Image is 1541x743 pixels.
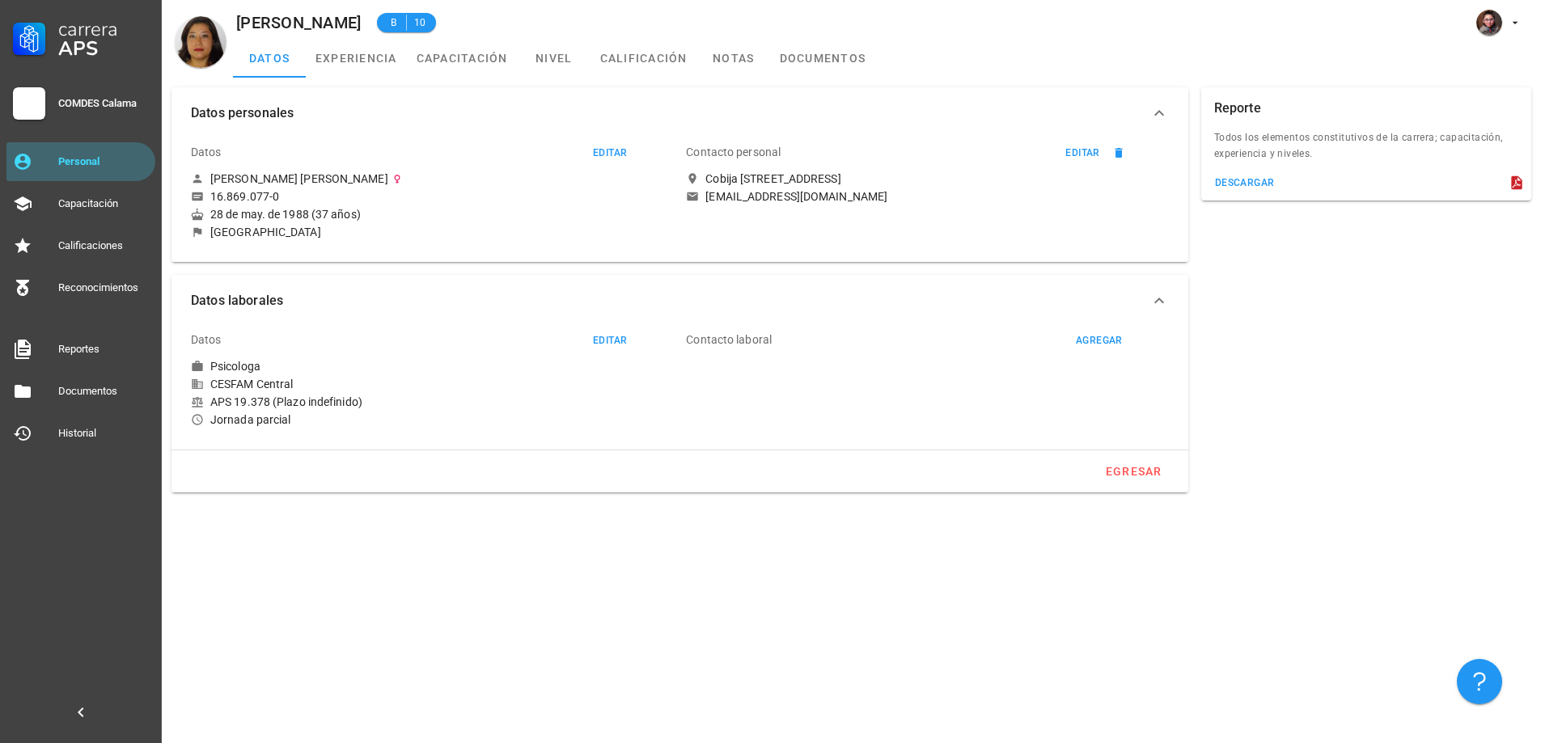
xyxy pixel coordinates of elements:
[306,39,407,78] a: experiencia
[58,197,149,210] div: Capacitación
[171,87,1188,139] button: Datos personales
[58,239,149,252] div: Calificaciones
[58,39,149,58] div: APS
[58,343,149,356] div: Reportes
[1214,177,1275,188] div: descargar
[6,268,155,307] a: Reconocimientos
[407,39,518,78] a: capacitación
[1208,171,1281,194] button: descargar
[191,377,673,391] div: CESFAM Central
[191,102,1149,125] span: Datos personales
[236,14,361,32] div: [PERSON_NAME]
[686,171,1168,186] a: Cobija [STREET_ADDRESS]
[191,412,673,427] div: Jornada parcial
[592,335,627,346] div: editar
[58,427,149,440] div: Historial
[191,207,673,222] div: 28 de may. de 1988 (37 años)
[585,332,634,348] button: editar
[191,289,1149,312] span: Datos laborales
[1058,145,1107,161] button: editar
[1065,147,1099,158] div: editar
[210,359,260,374] div: Psicologa
[592,147,627,158] div: editar
[171,275,1188,327] button: Datos laborales
[585,145,634,161] button: editar
[6,142,155,181] a: Personal
[233,39,306,78] a: datos
[770,39,876,78] a: documentos
[387,15,400,31] span: B
[705,189,887,204] div: [EMAIL_ADDRESS][DOMAIN_NAME]
[1214,87,1261,129] div: Reporte
[210,171,388,186] div: [PERSON_NAME] [PERSON_NAME]
[1476,10,1502,36] div: avatar
[1075,335,1123,346] div: agregar
[686,320,772,359] div: Contacto laboral
[210,225,321,239] div: [GEOGRAPHIC_DATA]
[191,133,222,171] div: Datos
[1201,129,1531,171] div: Todos los elementos constitutivos de la carrera; capacitación, experiencia y niveles.
[6,184,155,223] a: Capacitación
[686,133,781,171] div: Contacto personal
[686,189,1168,204] a: [EMAIL_ADDRESS][DOMAIN_NAME]
[591,39,697,78] a: calificación
[6,372,155,411] a: Documentos
[58,155,149,168] div: Personal
[413,15,426,31] span: 10
[191,395,673,409] div: APS 19.378 (Plazo indefinido)
[6,330,155,369] a: Reportes
[210,189,279,204] div: 16.869.077-0
[58,281,149,294] div: Reconocimientos
[58,97,149,110] div: COMDES Calama
[175,16,226,68] div: avatar
[1105,465,1162,478] div: egresar
[1068,332,1130,348] button: agregar
[6,414,155,453] a: Historial
[191,320,222,359] div: Datos
[6,226,155,265] a: Calificaciones
[1099,457,1169,486] button: egresar
[58,385,149,398] div: Documentos
[518,39,591,78] a: nivel
[697,39,770,78] a: notas
[705,171,840,186] div: Cobija [STREET_ADDRESS]
[58,19,149,39] div: Carrera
